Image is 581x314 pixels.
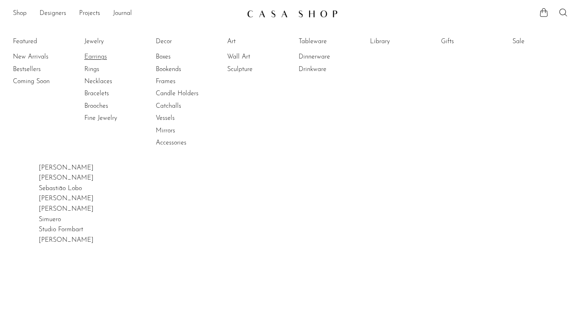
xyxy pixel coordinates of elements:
[84,36,145,125] ul: Jewelry
[39,185,82,192] a: Sebastião Lobo
[13,7,240,21] nav: Desktop navigation
[370,36,431,51] ul: Library
[227,52,288,61] a: Wall Art
[39,237,94,243] a: [PERSON_NAME]
[299,65,359,74] a: Drinkware
[156,65,216,74] a: Bookends
[156,89,216,98] a: Candle Holders
[441,36,502,51] ul: Gifts
[13,52,73,61] a: New Arrivals
[512,36,573,51] ul: Sale
[156,114,216,123] a: Vessels
[370,37,431,46] a: Library
[84,77,145,86] a: Necklaces
[156,52,216,61] a: Boxes
[299,37,359,46] a: Tableware
[13,65,73,74] a: Bestsellers
[39,195,94,202] a: [PERSON_NAME]
[156,102,216,111] a: Catchalls
[227,65,288,74] a: Sculpture
[13,77,73,86] a: Coming Soon
[39,175,94,181] a: [PERSON_NAME]
[113,8,132,19] a: Journal
[156,37,216,46] a: Decor
[79,8,100,19] a: Projects
[156,36,216,149] ul: Decor
[84,89,145,98] a: Bracelets
[84,65,145,74] a: Rings
[441,37,502,46] a: Gifts
[84,37,145,46] a: Jewelry
[84,114,145,123] a: Fine Jewelry
[227,37,288,46] a: Art
[84,102,145,111] a: Brooches
[13,51,73,88] ul: Featured
[156,138,216,147] a: Accessories
[39,165,94,171] a: [PERSON_NAME]
[156,126,216,135] a: Mirrors
[299,52,359,61] a: Dinnerware
[40,8,66,19] a: Designers
[512,37,573,46] a: Sale
[227,36,288,75] ul: Art
[39,226,83,233] a: Studio Formbart
[13,7,240,21] ul: NEW HEADER MENU
[299,36,359,75] ul: Tableware
[84,52,145,61] a: Earrings
[39,216,61,223] a: Simuero
[156,77,216,86] a: Frames
[13,8,27,19] a: Shop
[39,206,94,212] a: [PERSON_NAME]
